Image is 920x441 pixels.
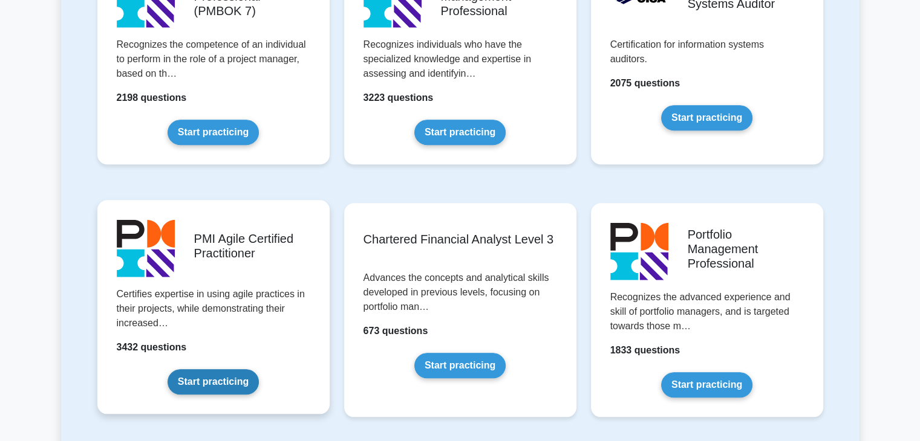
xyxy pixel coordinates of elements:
a: Start practicing [661,105,752,130]
a: Start practicing [414,353,506,378]
a: Start practicing [661,372,752,398]
a: Start practicing [168,120,259,145]
a: Start practicing [168,369,259,394]
a: Start practicing [414,120,506,145]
